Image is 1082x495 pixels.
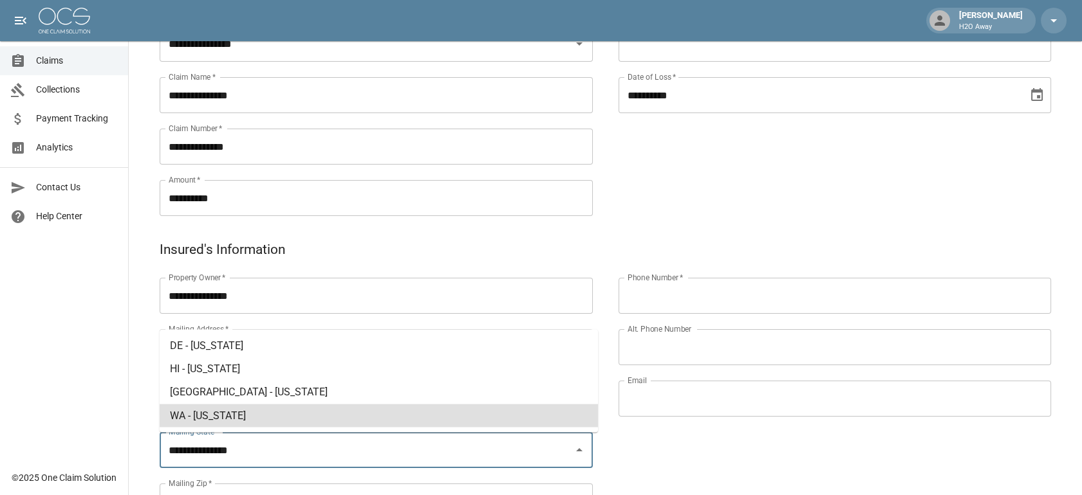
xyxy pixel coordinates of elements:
span: Collections [36,83,118,96]
button: open drawer [8,8,33,33]
li: WA - [US_STATE] [160,404,598,427]
div: [PERSON_NAME] [954,9,1028,32]
li: [GEOGRAPHIC_DATA] - [US_STATE] [160,381,598,404]
label: Claim Number [169,123,222,134]
button: Choose date, selected date is Sep 17, 2025 [1024,82,1050,108]
li: HI - [US_STATE] [160,357,598,381]
label: Claim Name [169,71,216,82]
label: Property Owner [169,272,226,283]
button: Open [570,35,588,53]
label: Mailing Zip [169,478,212,489]
span: Payment Tracking [36,112,118,125]
span: Analytics [36,141,118,154]
label: Date of Loss [628,71,676,82]
span: Help Center [36,210,118,223]
span: Claims [36,54,118,67]
li: DE - [US_STATE] [160,334,598,357]
button: Close [570,441,588,459]
label: Amount [169,174,201,185]
label: Email [628,375,647,386]
p: H2O Away [959,22,1023,33]
label: Alt. Phone Number [628,323,691,334]
span: Contact Us [36,181,118,194]
label: Phone Number [628,272,683,283]
img: ocs-logo-white-transparent.png [39,8,90,33]
label: Mailing Address [169,323,229,334]
div: © 2025 One Claim Solution [12,471,117,484]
